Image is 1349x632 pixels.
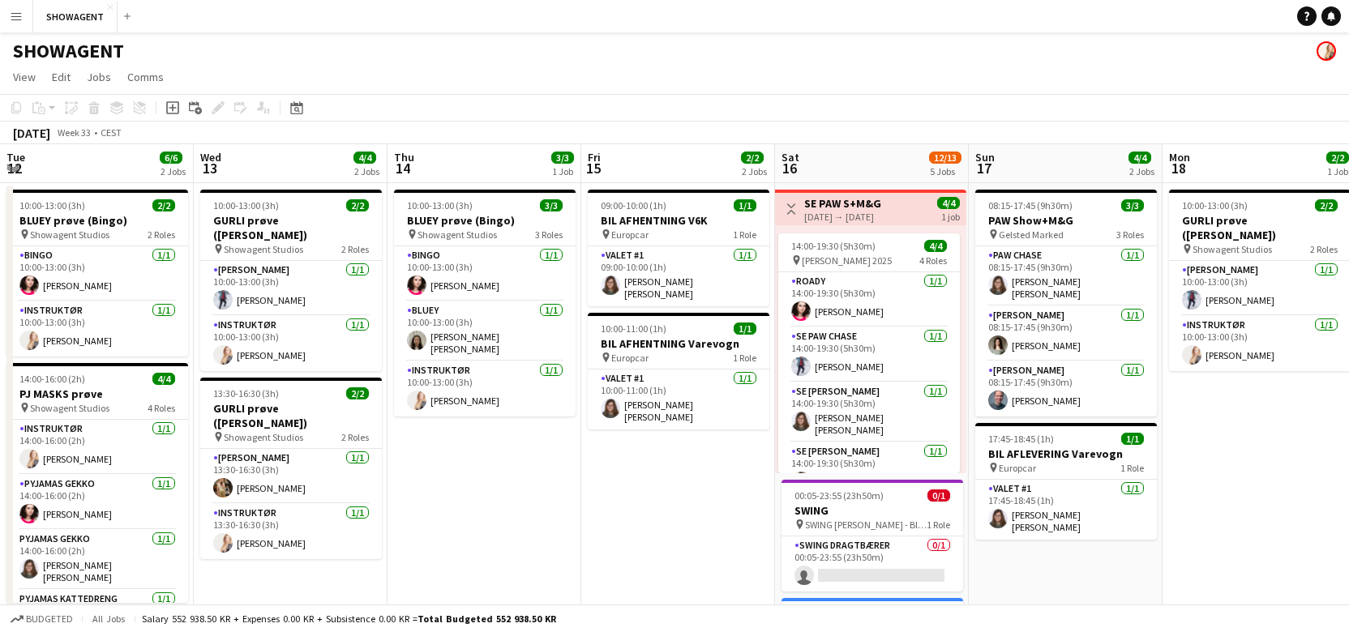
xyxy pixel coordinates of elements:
span: Thu [394,150,414,164]
span: 14 [392,159,414,177]
span: 2/2 [152,199,175,211]
app-card-role: Valet #11/117:45-18:45 (1h)[PERSON_NAME] [PERSON_NAME] [PERSON_NAME] [975,480,1157,540]
span: Fri [588,150,601,164]
span: 08:15-17:45 (9h30m) [988,199,1073,211]
app-card-role: BINGO1/110:00-13:00 (3h)[PERSON_NAME] [394,246,576,301]
span: 4/4 [1128,152,1151,164]
span: 10:00-13:00 (3h) [407,199,473,211]
a: Comms [121,66,170,88]
app-card-role: Valet #11/109:00-10:00 (1h)[PERSON_NAME] [PERSON_NAME] [PERSON_NAME] [588,246,769,306]
span: Tue [6,150,25,164]
span: 2 Roles [148,228,175,241]
h3: SE PAW S+M&G [804,196,881,211]
app-card-role: BLUEY1/110:00-13:00 (3h)[PERSON_NAME] [PERSON_NAME] [394,301,576,361]
span: Week 33 [54,126,94,139]
app-card-role: Roady1/114:00-19:30 (5h30m)[PERSON_NAME] [778,272,960,327]
span: Mon [1169,150,1190,164]
div: 14:00-16:00 (2h)4/4PJ MASKS prøve Showagent Studios4 RolesINSTRUKTØR1/114:00-16:00 (2h)[PERSON_NA... [6,363,188,603]
span: [PERSON_NAME] 2025 [802,254,892,267]
span: Europcar [611,228,649,241]
span: Jobs [87,70,111,84]
span: 4/4 [937,197,960,209]
span: Showagent Studios [30,228,109,241]
app-card-role: PYJAMAS GEKKO1/114:00-16:00 (2h)[PERSON_NAME] [PERSON_NAME] [PERSON_NAME] [6,530,188,590]
span: Showagent Studios [224,431,303,443]
span: All jobs [89,613,128,625]
app-card-role: SE PAW CHASE1/114:00-19:30 (5h30m)[PERSON_NAME] [778,327,960,382]
span: Wed [200,150,221,164]
div: 09:00-10:00 (1h)1/1BIL AFHENTNING V6K Europcar1 RoleValet #11/109:00-10:00 (1h)[PERSON_NAME] [PER... [588,190,769,306]
div: 14:00-19:30 (5h30m)4/4 [PERSON_NAME] 20254 RolesRoady1/114:00-19:30 (5h30m)[PERSON_NAME]SE PAW CH... [778,233,960,473]
app-card-role: BINGO1/110:00-13:00 (3h)[PERSON_NAME] [6,246,188,301]
span: 1 Role [927,519,950,531]
span: 2/2 [741,152,764,164]
span: Showagent Studios [1193,243,1272,255]
span: Showagent Studios [418,228,497,241]
app-card-role: [PERSON_NAME]1/108:15-17:45 (9h30m)[PERSON_NAME] [975,361,1157,416]
app-card-role: INSTRUKTØR1/114:00-16:00 (2h)[PERSON_NAME] [6,420,188,475]
span: 2/2 [346,199,369,211]
div: 10:00-11:00 (1h)1/1BIL AFHENTNING Varevogn Europcar1 RoleValet #11/110:00-11:00 (1h)[PERSON_NAME]... [588,313,769,429]
span: 10:00-13:00 (3h) [19,199,85,211]
app-job-card: 00:05-23:55 (23h50m)0/1SWING SWING [PERSON_NAME] - Bluey, PAW, Gurli1 RoleSWING Dragtbærer0/100:0... [782,480,963,591]
span: 17 [973,159,995,177]
span: 2 Roles [1310,243,1338,255]
app-card-role: SWING Dragtbærer0/100:05-23:55 (23h50m) [782,536,963,591]
span: 4/4 [152,373,175,385]
span: 0/1 [927,489,950,502]
span: Europcar [999,462,1036,474]
span: 10:00-13:00 (3h) [213,199,279,211]
div: 1 job [941,209,960,223]
a: Jobs [80,66,118,88]
span: 4/4 [924,240,947,252]
h3: BLUEY prøve (Bingo) [6,213,188,228]
span: 1 Role [1120,462,1144,474]
a: View [6,66,42,88]
span: Showagent Studios [30,402,109,414]
span: 12/13 [929,152,961,164]
div: 2 Jobs [742,165,767,177]
div: [DATE] → [DATE] [804,211,881,223]
span: Europcar [611,352,649,364]
h3: GURLI prøve ([PERSON_NAME]) [200,401,382,430]
span: 3 Roles [535,228,563,241]
span: Showagent Studios [224,243,303,255]
app-card-role: INSTRUKTØR1/113:30-16:30 (3h)[PERSON_NAME] [200,504,382,559]
span: 4/4 [353,152,376,164]
app-card-role: PAW CHASE1/108:15-17:45 (9h30m)[PERSON_NAME] [PERSON_NAME] [PERSON_NAME] [975,246,1157,306]
app-job-card: 10:00-13:00 (3h)3/3BLUEY prøve (Bingo) Showagent Studios3 RolesBINGO1/110:00-13:00 (3h)[PERSON_NA... [394,190,576,416]
div: 17:45-18:45 (1h)1/1BIL AFLEVERING Varevogn Europcar1 RoleValet #11/117:45-18:45 (1h)[PERSON_NAME]... [975,423,1157,540]
h3: PAW Show+M&G [975,213,1157,228]
span: 2/2 [1326,152,1349,164]
app-job-card: 10:00-13:00 (3h)2/2BLUEY prøve (Bingo) Showagent Studios2 RolesBINGO1/110:00-13:00 (3h)[PERSON_NA... [6,190,188,357]
span: 2 Roles [341,243,369,255]
span: 3/3 [540,199,563,211]
div: 10:00-13:00 (3h)2/2GURLI prøve ([PERSON_NAME]) Showagent Studios2 Roles[PERSON_NAME]1/110:00-13:0... [200,190,382,371]
span: 09:00-10:00 (1h) [601,199,666,211]
span: 2/2 [346,387,369,399]
app-job-card: 13:30-16:30 (3h)2/2GURLI prøve ([PERSON_NAME]) Showagent Studios2 Roles[PERSON_NAME]1/113:30-16:3... [200,378,382,559]
h3: PJ MASKS prøve [6,386,188,401]
app-job-card: 08:15-17:45 (9h30m)3/3PAW Show+M&G Gelsted Marked3 RolesPAW CHASE1/108:15-17:45 (9h30m)[PERSON_NA... [975,190,1157,416]
button: SHOWAGENT [33,1,118,32]
span: 1/1 [734,322,756,335]
div: 5 Jobs [930,165,961,177]
span: 00:05-23:55 (23h50m) [794,489,884,502]
span: Gelsted Marked [999,228,1064,241]
app-card-role: PYJAMAS GEKKO1/114:00-16:00 (2h)[PERSON_NAME] [6,475,188,530]
h1: SHOWAGENT [13,39,124,63]
h3: BIL AFHENTNING Varevogn [588,336,769,351]
span: SWING [PERSON_NAME] - Bluey, PAW, Gurli [805,519,927,531]
button: Budgeted [8,610,75,628]
h3: GURLI prøve ([PERSON_NAME]) [200,213,382,242]
span: 4 Roles [148,402,175,414]
span: 12 [4,159,25,177]
app-card-role: [PERSON_NAME]1/110:00-13:00 (3h)[PERSON_NAME] [200,261,382,316]
span: 3/3 [551,152,574,164]
span: Total Budgeted 552 938.50 KR [418,613,556,625]
div: 2 Jobs [354,165,379,177]
span: 6/6 [160,152,182,164]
